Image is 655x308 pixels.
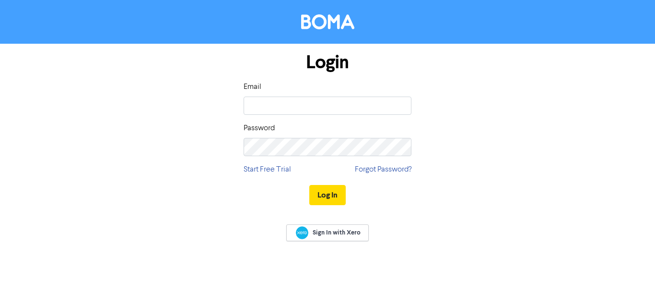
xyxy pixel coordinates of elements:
[301,14,354,29] img: BOMA Logo
[244,51,411,74] h1: Login
[286,224,369,241] a: Sign In with Xero
[244,123,275,134] label: Password
[313,228,361,237] span: Sign In with Xero
[244,81,261,93] label: Email
[244,164,291,175] a: Start Free Trial
[309,185,346,205] button: Log In
[355,164,411,175] a: Forgot Password?
[296,226,308,239] img: Xero logo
